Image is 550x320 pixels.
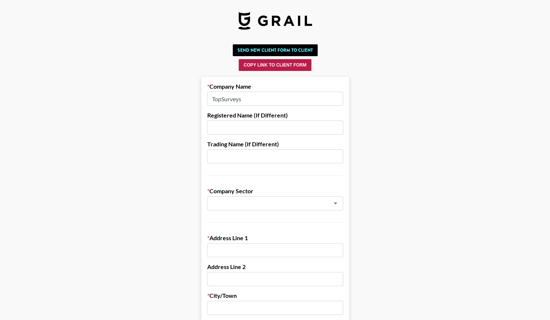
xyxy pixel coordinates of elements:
button: Open [330,198,341,208]
label: Address Line 2 [207,263,343,270]
label: Company Name [207,83,343,90]
button: Send New Client Form to Client [233,44,318,56]
label: Address Line 1 [207,234,343,242]
label: Registered Name (If Different) [207,112,343,119]
label: City/Town [207,292,343,299]
label: Trading Name (If Different) [207,140,343,148]
button: Copy Link to Client Form [239,59,311,71]
label: Company Sector [207,187,343,195]
img: Grail Talent Logo [238,12,312,30]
